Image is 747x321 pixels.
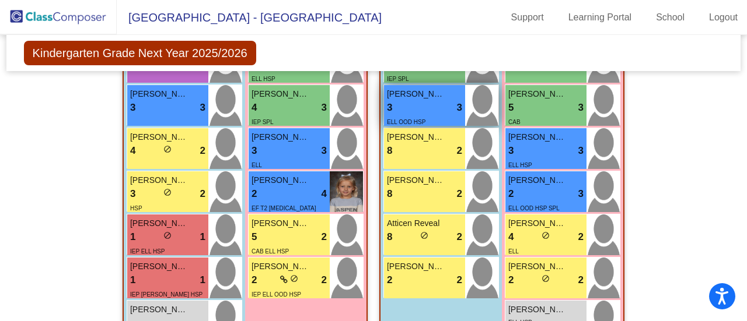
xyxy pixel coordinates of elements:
[130,260,189,273] span: [PERSON_NAME]
[508,100,514,115] span: 5
[322,100,327,115] span: 3
[252,174,310,186] span: [PERSON_NAME]
[252,131,310,143] span: [PERSON_NAME]
[130,131,189,143] span: [PERSON_NAME]
[457,230,462,245] span: 2
[130,100,135,115] span: 3
[387,273,392,288] span: 2
[252,205,316,224] span: EF T2 [MEDICAL_DATA] YGL GPV
[322,230,327,245] span: 2
[508,230,514,245] span: 4
[322,273,327,288] span: 2
[457,143,462,158] span: 2
[578,186,584,202] span: 3
[163,188,172,196] span: do_not_disturb_alt
[130,273,135,288] span: 1
[200,273,205,288] span: 1
[578,273,584,288] span: 2
[387,260,445,273] span: [PERSON_NAME]
[252,291,301,298] span: IEP ELL OOD HSP
[457,186,462,202] span: 2
[578,100,584,115] span: 3
[322,186,327,202] span: 4
[387,100,392,115] span: 3
[252,230,257,245] span: 5
[130,230,135,245] span: 1
[252,119,274,125] span: IEP SPL
[130,186,135,202] span: 3
[457,100,462,115] span: 3
[163,231,172,239] span: do_not_disturb_alt
[252,162,262,168] span: ELL
[252,273,257,288] span: 2
[647,8,694,27] a: School
[387,186,392,202] span: 8
[130,174,189,186] span: [PERSON_NAME] [PERSON_NAME]
[420,231,428,239] span: do_not_disturb_alt
[252,88,310,100] span: [PERSON_NAME]
[130,88,189,100] span: [PERSON_NAME]
[252,76,275,82] span: ELL HSP
[200,230,205,245] span: 1
[559,8,641,27] a: Learning Portal
[508,186,514,202] span: 2
[578,230,584,245] span: 2
[387,131,445,143] span: [PERSON_NAME]
[200,100,205,115] span: 3
[24,41,256,65] span: Kindergarten Grade Next Year 2025/2026
[508,304,567,316] span: [PERSON_NAME]
[508,273,514,288] span: 2
[252,143,257,158] span: 3
[508,162,532,168] span: ELL HSP
[387,76,409,82] span: IEP SPL
[117,8,382,27] span: [GEOGRAPHIC_DATA] - [GEOGRAPHIC_DATA]
[252,217,310,230] span: [PERSON_NAME]
[508,143,514,158] span: 3
[508,174,567,186] span: [PERSON_NAME]
[130,205,142,211] span: HSP
[387,174,445,186] span: [PERSON_NAME]
[508,119,521,125] span: CAB
[163,145,172,153] span: do_not_disturb_alt
[387,143,392,158] span: 8
[130,291,203,310] span: IEP [PERSON_NAME] HSP SPL
[542,274,550,283] span: do_not_disturb_alt
[508,260,567,273] span: [PERSON_NAME]
[387,230,392,245] span: 8
[508,205,560,211] span: ELL OOD HSP SPL
[457,273,462,288] span: 2
[130,304,189,316] span: [PERSON_NAME]
[508,131,567,143] span: [PERSON_NAME]
[542,231,550,239] span: do_not_disturb_alt
[252,100,257,115] span: 4
[508,88,567,100] span: [PERSON_NAME]
[508,217,567,230] span: [PERSON_NAME]
[387,88,445,100] span: [PERSON_NAME]
[502,8,553,27] a: Support
[508,248,519,255] span: ELL
[387,217,445,230] span: Atticen Reveal
[322,143,327,158] span: 3
[252,248,289,255] span: CAB ELL HSP
[290,274,298,283] span: do_not_disturb_alt
[700,8,747,27] a: Logout
[387,119,425,125] span: ELL OOD HSP
[130,143,135,158] span: 4
[200,186,205,202] span: 2
[130,248,165,255] span: IEP ELL HSP
[252,260,310,273] span: [PERSON_NAME] [PERSON_NAME]
[252,186,257,202] span: 2
[578,143,584,158] span: 3
[200,143,205,158] span: 2
[130,217,189,230] span: [PERSON_NAME]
